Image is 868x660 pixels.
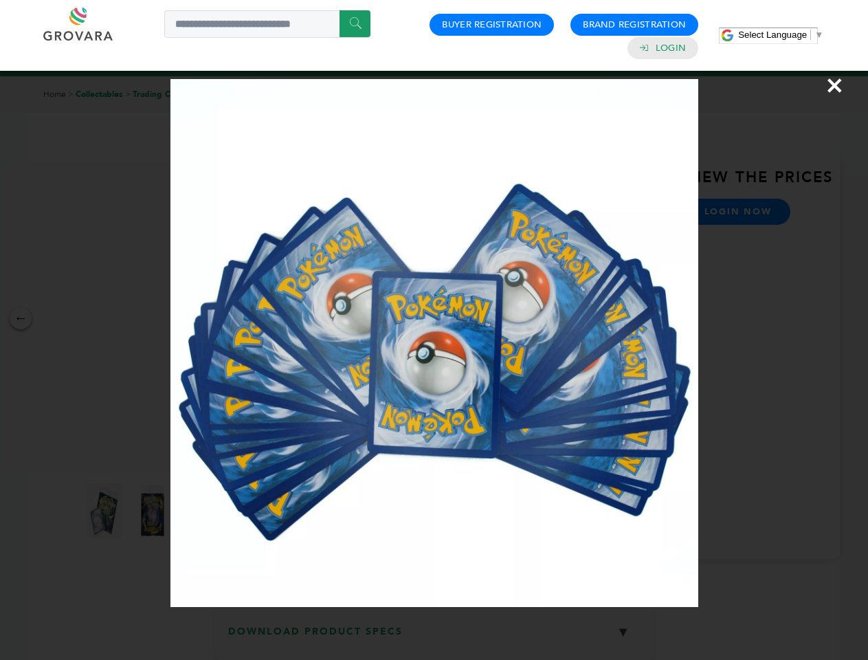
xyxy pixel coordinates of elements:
[810,30,811,40] span: ​
[170,79,698,607] img: Image Preview
[164,10,370,38] input: Search a product or brand...
[738,30,807,40] span: Select Language
[583,19,686,31] a: Brand Registration
[656,42,686,54] a: Login
[814,30,823,40] span: ▼
[442,19,542,31] a: Buyer Registration
[825,66,844,104] span: ×
[738,30,823,40] a: Select Language​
